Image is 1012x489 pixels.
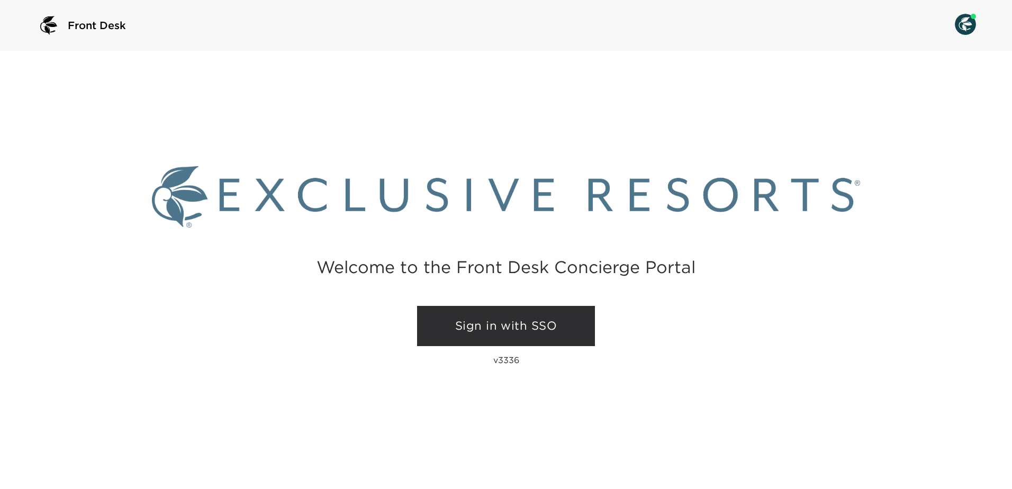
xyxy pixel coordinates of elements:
[152,166,860,228] img: Exclusive Resorts logo
[955,14,976,35] img: User
[317,259,695,275] h2: Welcome to the Front Desk Concierge Portal
[36,13,61,38] img: logo
[417,306,595,346] a: Sign in with SSO
[493,355,519,365] p: v3336
[68,18,126,33] span: Front Desk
